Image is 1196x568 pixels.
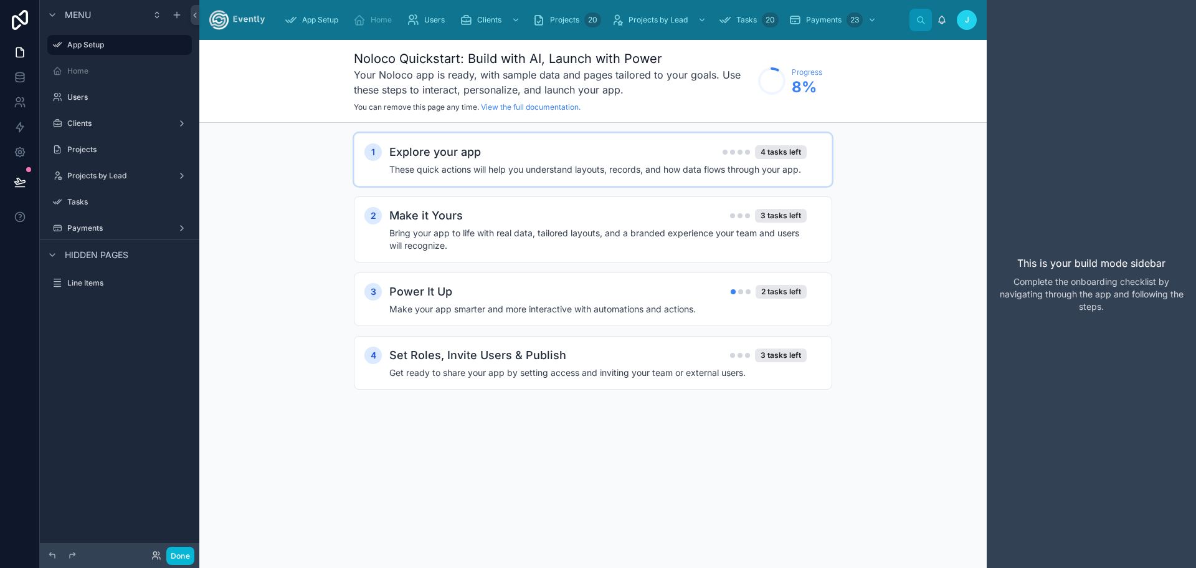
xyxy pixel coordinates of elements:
span: You can remove this page any time. [354,102,479,112]
span: Menu [65,9,91,21]
span: 8 % [792,77,822,97]
label: Projects [67,145,189,155]
span: Users [424,15,445,25]
a: Projects [47,140,192,160]
img: App logo [209,10,265,30]
p: This is your build mode sidebar [1017,256,1165,271]
span: Payments [806,15,842,25]
a: Clients [456,9,526,31]
h3: Your Noloco app is ready, with sample data and pages tailored to your goals. Use these steps to i... [354,67,752,97]
a: Projects by Lead [47,166,192,186]
span: Projects [550,15,579,25]
label: Clients [67,118,172,128]
a: Projects by Lead [607,9,713,31]
span: J [965,15,969,25]
a: Clients [47,113,192,133]
a: App Setup [47,35,192,55]
span: App Setup [302,15,338,25]
label: Projects by Lead [67,171,172,181]
span: Hidden pages [65,249,128,261]
a: Tasks20 [715,9,782,31]
a: Home [47,61,192,81]
h1: Noloco Quickstart: Build with AI, Launch with Power [354,50,752,67]
a: Users [47,87,192,107]
div: 23 [847,12,863,27]
span: Projects by Lead [629,15,688,25]
a: Payments23 [785,9,883,31]
span: Tasks [736,15,757,25]
label: Line Items [67,278,189,288]
a: App Setup [281,9,347,31]
div: 20 [762,12,779,27]
label: Payments [67,223,172,233]
label: Home [67,66,189,76]
div: 20 [584,12,601,27]
label: App Setup [67,40,184,50]
div: scrollable content [275,6,909,34]
a: Line Items [47,273,192,293]
a: Payments [47,218,192,238]
label: Tasks [67,197,189,207]
span: Clients [477,15,501,25]
button: Done [166,547,194,565]
a: View the full documentation. [481,102,581,112]
a: Tasks [47,192,192,212]
span: Progress [792,67,822,77]
a: Projects20 [529,9,605,31]
a: Users [403,9,453,31]
p: Complete the onboarding checklist by navigating through the app and following the steps. [997,276,1186,313]
label: Users [67,92,189,102]
a: Home [349,9,401,31]
span: Home [371,15,392,25]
